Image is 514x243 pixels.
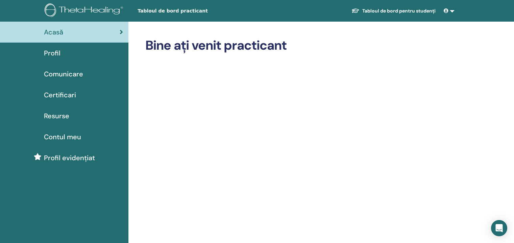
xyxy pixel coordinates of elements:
[145,38,453,53] h2: Bine ați venit practicant
[44,111,69,121] span: Resurse
[44,153,95,163] span: Profil evidențiat
[44,27,63,37] span: Acasă
[491,220,507,236] div: Open Intercom Messenger
[44,90,76,100] span: Certificari
[44,132,81,142] span: Contul meu
[44,48,60,58] span: Profil
[44,69,83,79] span: Comunicare
[351,8,360,14] img: graduation-cap-white.svg
[45,3,125,19] img: logo.png
[346,5,441,17] a: Tabloul de bord pentru studenți
[138,7,239,15] span: Tabloul de bord practicant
